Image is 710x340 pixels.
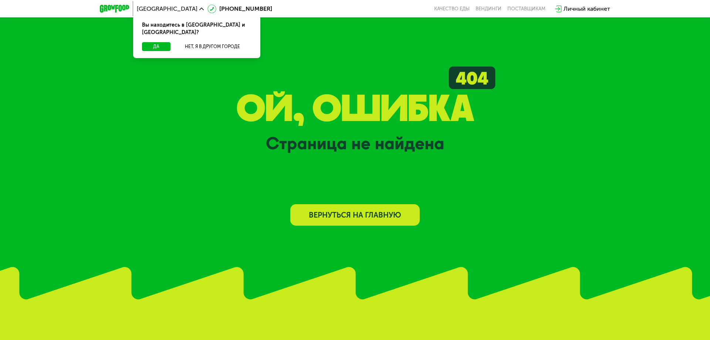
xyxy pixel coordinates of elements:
[133,16,260,42] div: Вы находитесь в [GEOGRAPHIC_DATA] и [GEOGRAPHIC_DATA]?
[207,4,272,13] a: [PHONE_NUMBER]
[137,6,197,12] span: [GEOGRAPHIC_DATA]
[142,42,170,51] button: Да
[507,6,545,12] div: поставщикам
[476,6,501,12] a: Вендинги
[173,42,251,51] button: Нет, я в другом городе
[564,4,610,13] div: Личный кабинет
[290,204,420,226] a: Вернуться на главную
[434,6,470,12] a: Качество еды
